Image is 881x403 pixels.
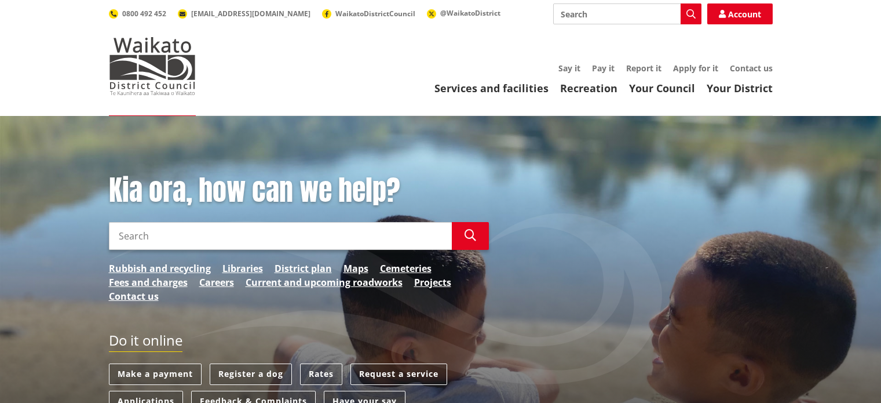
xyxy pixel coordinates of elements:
a: Fees and charges [109,275,188,289]
input: Search input [553,3,701,24]
a: Report it [626,63,661,74]
a: Say it [558,63,580,74]
a: Pay it [592,63,615,74]
a: District plan [275,262,332,275]
input: Search input [109,222,452,250]
span: 0800 492 452 [122,9,166,19]
a: Projects [414,275,451,289]
a: Contact us [730,63,773,74]
a: Account [707,3,773,24]
a: Recreation [560,81,617,95]
a: WaikatoDistrictCouncil [322,9,415,19]
img: Waikato District Council - Te Kaunihera aa Takiwaa o Waikato [109,37,196,95]
a: Your Council [629,81,695,95]
a: Libraries [222,262,263,275]
a: Rates [300,364,342,385]
a: Careers [199,275,234,289]
a: Cemeteries [380,262,432,275]
a: Apply for it [673,63,718,74]
span: [EMAIL_ADDRESS][DOMAIN_NAME] [191,9,310,19]
a: 0800 492 452 [109,9,166,19]
a: Your District [707,81,773,95]
a: [EMAIL_ADDRESS][DOMAIN_NAME] [178,9,310,19]
a: Current and upcoming roadworks [246,275,403,289]
h2: Do it online [109,332,182,353]
a: Make a payment [109,364,202,385]
a: Contact us [109,289,159,303]
a: @WaikatoDistrict [427,8,500,18]
span: WaikatoDistrictCouncil [335,9,415,19]
span: @WaikatoDistrict [440,8,500,18]
a: Rubbish and recycling [109,262,211,275]
h1: Kia ora, how can we help? [109,174,489,208]
a: Services and facilities [434,81,549,95]
a: Register a dog [210,364,292,385]
a: Request a service [350,364,447,385]
a: Maps [343,262,368,275]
